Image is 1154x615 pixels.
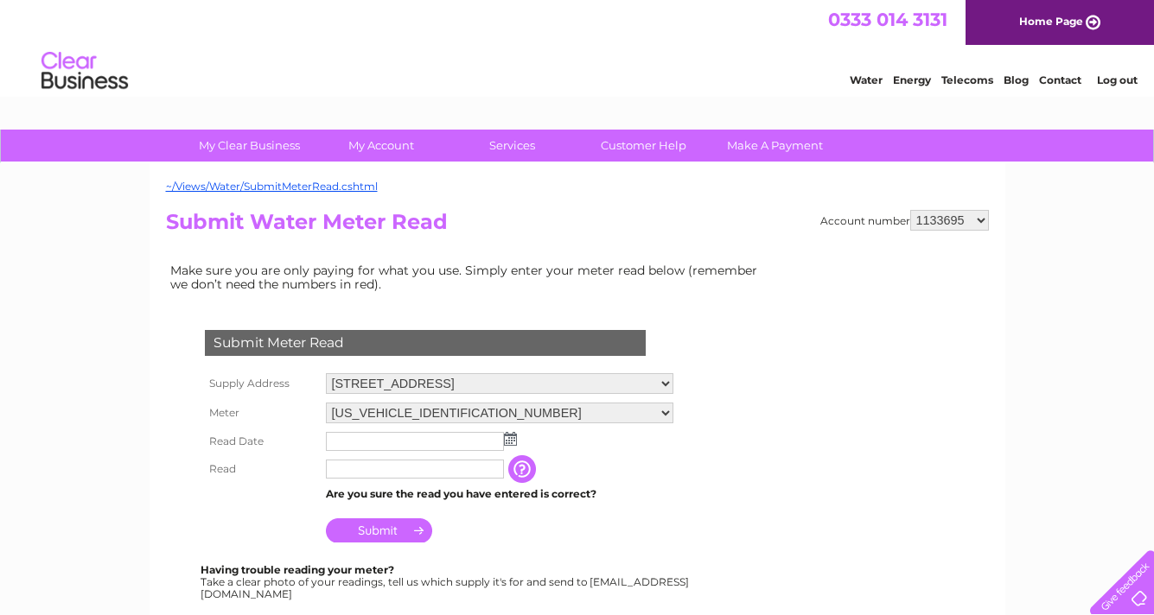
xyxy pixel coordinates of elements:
[441,130,583,162] a: Services
[201,398,322,428] th: Meter
[201,428,322,455] th: Read Date
[326,518,432,542] input: Submit
[820,210,989,231] div: Account number
[166,259,771,295] td: Make sure you are only paying for what you use. Simply enter your meter read below (remember we d...
[201,564,692,599] div: Take a clear photo of your readings, tell us which supply it's for and send to [EMAIL_ADDRESS][DO...
[201,563,394,576] b: Having trouble reading your meter?
[309,130,452,162] a: My Account
[1004,73,1029,86] a: Blog
[1039,73,1081,86] a: Contact
[201,369,322,398] th: Supply Address
[201,455,322,483] th: Read
[322,483,678,505] td: Are you sure the read you have entered is correct?
[504,432,517,446] img: ...
[508,455,539,483] input: Information
[572,130,715,162] a: Customer Help
[169,10,986,84] div: Clear Business is a trading name of Verastar Limited (registered in [GEOGRAPHIC_DATA] No. 3667643...
[941,73,993,86] a: Telecoms
[166,180,378,193] a: ~/Views/Water/SubmitMeterRead.cshtml
[893,73,931,86] a: Energy
[178,130,321,162] a: My Clear Business
[205,330,646,356] div: Submit Meter Read
[41,45,129,98] img: logo.png
[850,73,883,86] a: Water
[1097,73,1138,86] a: Log out
[828,9,947,30] a: 0333 014 3131
[704,130,846,162] a: Make A Payment
[166,210,989,243] h2: Submit Water Meter Read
